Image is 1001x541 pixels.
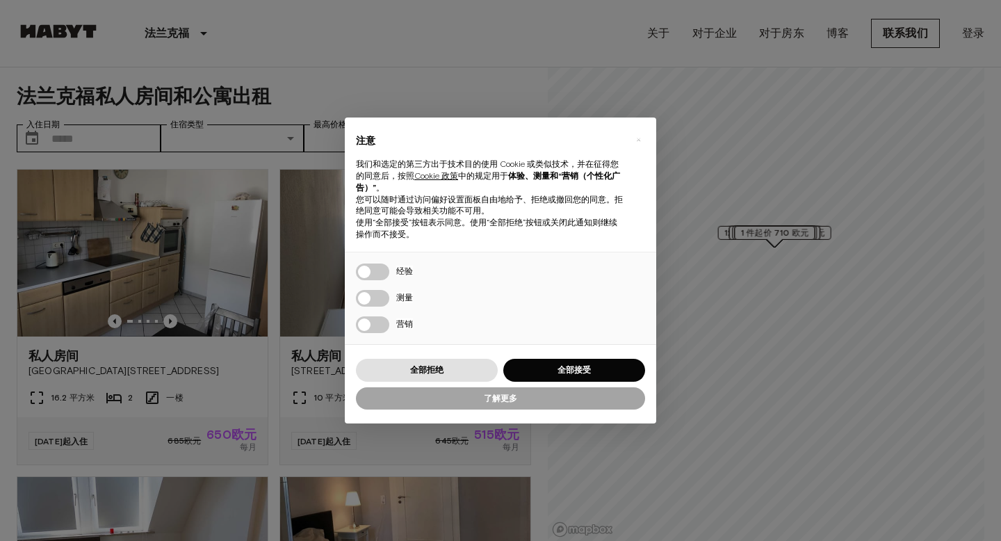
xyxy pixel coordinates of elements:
font: 全部接受 [558,364,591,375]
font: 注意 [356,135,375,147]
font: 您可以随时通过访问偏好设置面板自由地给予、拒绝或撤回您的同意。拒绝同意可能会导致相关功能不可用。 [356,194,623,216]
button: 全部拒绝 [356,359,498,382]
font: 经验 [396,266,413,276]
font: 营销 [396,318,413,329]
font: 我们和选定的第三方出于技术目的使用 Cookie 或类似技术，并在征得您的同意后，按照 [356,159,619,181]
font: × [636,131,641,148]
font: 了解更多 [484,393,517,403]
button: 关闭此通知 [627,129,649,151]
font: 使用“全部接受”按钮表示同意。使用“全部拒绝”按钮或关闭此通知则继续操作而不接受。 [356,217,617,239]
font: Cookie 政策 [414,170,458,181]
font: 中的规定用于 [458,170,508,181]
a: Cookie 政策 [414,171,458,181]
font: 。 [376,182,384,193]
button: 了解更多 [356,387,645,410]
font: 测量 [396,292,413,302]
font: 体验、测量和“营销（个性化广告）” [356,170,620,193]
button: 全部接受 [503,359,645,382]
font: 全部拒绝 [410,364,443,375]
